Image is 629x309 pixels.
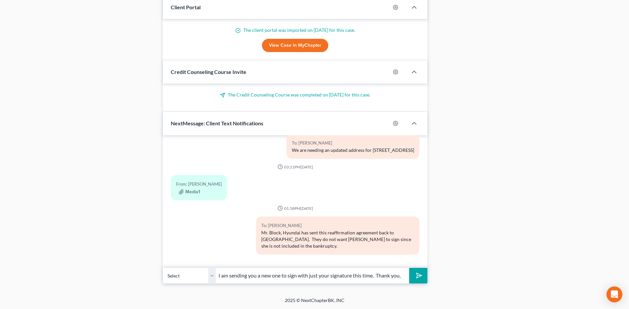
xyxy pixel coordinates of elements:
input: Say something... [216,268,409,284]
div: From: [PERSON_NAME] [176,180,222,188]
div: 01:58PM[DATE] [171,206,419,211]
span: NextMessage: Client Text Notifications [171,120,263,126]
a: View Case in MyChapter [262,39,328,52]
p: The Credit Counseling Course was completed on [DATE] for this case. [171,92,419,98]
div: 03:21PM[DATE] [171,164,419,170]
div: We are needing an updated address for [STREET_ADDRESS] [292,147,414,154]
div: To: [PERSON_NAME] [261,222,414,229]
div: To: [PERSON_NAME] [292,139,414,147]
div: Mr. Block, Hyundai has sent this reaffirmation agreement back to [GEOGRAPHIC_DATA]. They do not w... [261,229,414,249]
div: 2025 © NextChapterBK, INC [126,297,504,309]
p: The client portal was imported on [DATE] for this case. [171,27,419,33]
div: Open Intercom Messenger [606,286,622,302]
button: Media1 [179,189,200,195]
span: Credit Counseling Course Invite [171,69,246,75]
span: Client Portal [171,4,201,10]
